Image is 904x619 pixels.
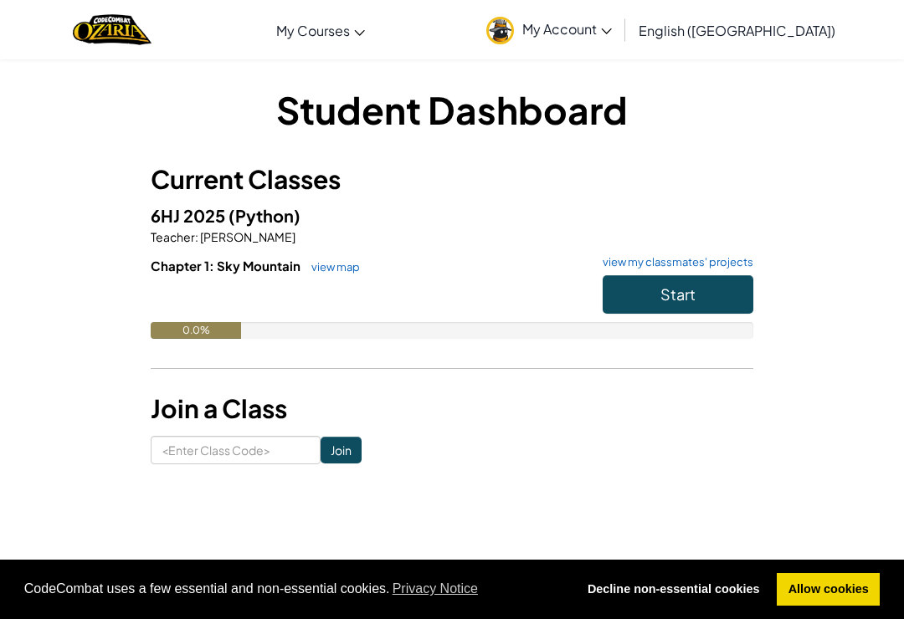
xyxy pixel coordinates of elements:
[195,229,198,244] span: :
[73,13,151,47] img: Home
[390,576,481,601] a: learn more about cookies
[603,275,753,314] button: Start
[639,22,835,39] span: English ([GEOGRAPHIC_DATA])
[522,20,612,38] span: My Account
[660,284,696,304] span: Start
[268,8,373,53] a: My Courses
[73,13,151,47] a: Ozaria by CodeCombat logo
[321,437,362,463] input: Join
[151,258,303,274] span: Chapter 1: Sky Mountain
[478,3,620,56] a: My Account
[151,390,753,427] h3: Join a Class
[24,576,563,601] span: CodeCombat uses a few essential and non-essential cookies.
[151,322,241,339] div: 0.0%
[486,17,514,44] img: avatar
[276,22,350,39] span: My Courses
[777,573,880,606] a: allow cookies
[151,205,229,226] span: 6HJ 2025
[303,260,360,274] a: view map
[594,257,753,268] a: view my classmates' projects
[151,436,321,464] input: <Enter Class Code>
[198,229,295,244] span: [PERSON_NAME]
[151,161,753,198] h3: Current Classes
[229,205,300,226] span: (Python)
[151,229,195,244] span: Teacher
[630,8,844,53] a: English ([GEOGRAPHIC_DATA])
[576,573,771,606] a: deny cookies
[151,84,753,136] h1: Student Dashboard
